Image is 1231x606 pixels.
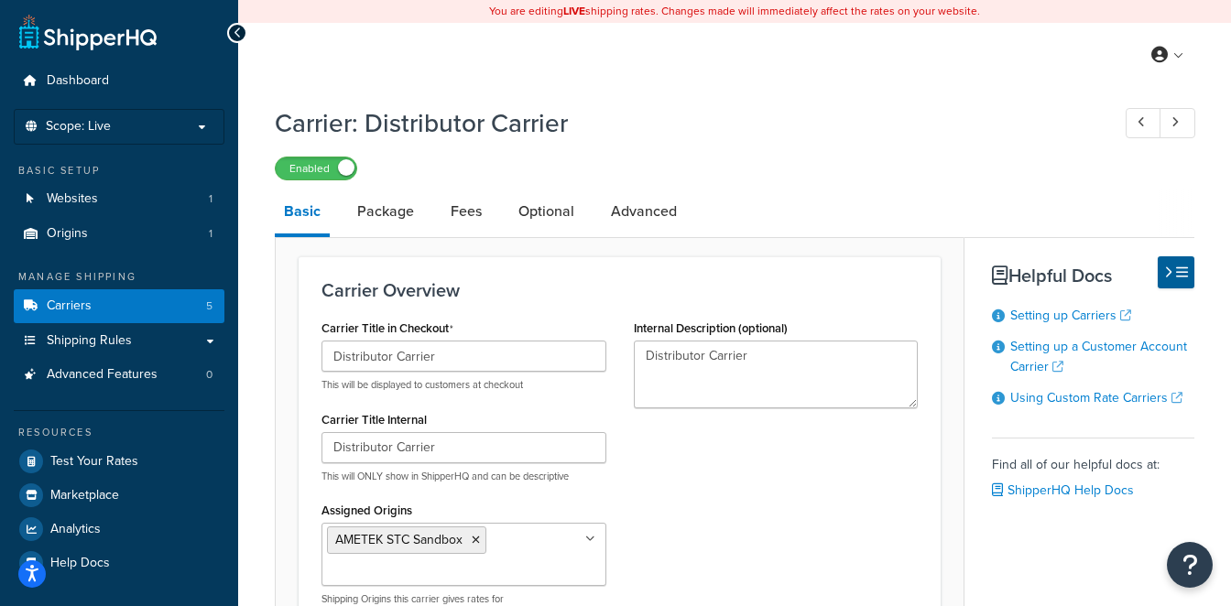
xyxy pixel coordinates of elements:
span: AMETEK STC Sandbox [335,530,463,549]
span: 1 [209,191,212,207]
a: Shipping Rules [14,324,224,358]
label: Enabled [276,157,356,179]
a: Package [348,189,423,233]
a: Dashboard [14,64,224,98]
span: Shipping Rules [47,333,132,349]
span: Marketplace [50,488,119,503]
label: Carrier Title in Checkout [321,321,453,336]
span: 0 [206,367,212,383]
a: Previous Record [1126,108,1161,138]
label: Internal Description (optional) [634,321,788,335]
a: Setting up a Customer Account Carrier [1010,337,1187,376]
div: Manage Shipping [14,269,224,285]
li: Carriers [14,289,224,323]
a: Next Record [1160,108,1195,138]
a: Using Custom Rate Carriers [1010,388,1182,407]
span: Advanced Features [47,367,158,383]
div: Resources [14,425,224,440]
p: This will ONLY show in ShipperHQ and can be descriptive [321,470,606,483]
b: LIVE [563,3,585,19]
a: Carriers5 [14,289,224,323]
a: Setting up Carriers [1010,306,1131,325]
span: 5 [206,298,212,314]
p: This will be displayed to customers at checkout [321,378,606,392]
span: Carriers [47,298,92,314]
li: Origins [14,217,224,251]
a: Optional [509,189,583,233]
li: Websites [14,182,224,216]
h3: Carrier Overview [321,280,918,300]
a: Analytics [14,513,224,546]
span: 1 [209,226,212,242]
a: Websites1 [14,182,224,216]
div: Basic Setup [14,163,224,179]
a: Origins1 [14,217,224,251]
a: Marketplace [14,479,224,512]
span: Dashboard [47,73,109,89]
p: Shipping Origins this carrier gives rates for [321,592,606,606]
a: Test Your Rates [14,445,224,478]
button: Hide Help Docs [1158,256,1194,288]
label: Carrier Title Internal [321,413,427,427]
span: Help Docs [50,556,110,571]
a: Help Docs [14,546,224,579]
div: Find all of our helpful docs at: [992,438,1194,503]
a: Advanced [602,189,686,233]
label: Assigned Origins [321,503,412,517]
a: ShipperHQ Help Docs [992,481,1134,500]
button: Open Resource Center [1167,542,1213,588]
h3: Helpful Docs [992,265,1194,286]
span: Websites [47,191,98,207]
a: Basic [275,189,330,237]
span: Test Your Rates [50,454,138,470]
span: Origins [47,226,88,242]
a: Advanced Features0 [14,358,224,392]
textarea: Distributor Carrier [634,341,919,408]
span: Analytics [50,522,101,537]
h1: Carrier: Distributor Carrier [275,105,1092,141]
span: Scope: Live [46,119,111,135]
li: Advanced Features [14,358,224,392]
a: Fees [441,189,491,233]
